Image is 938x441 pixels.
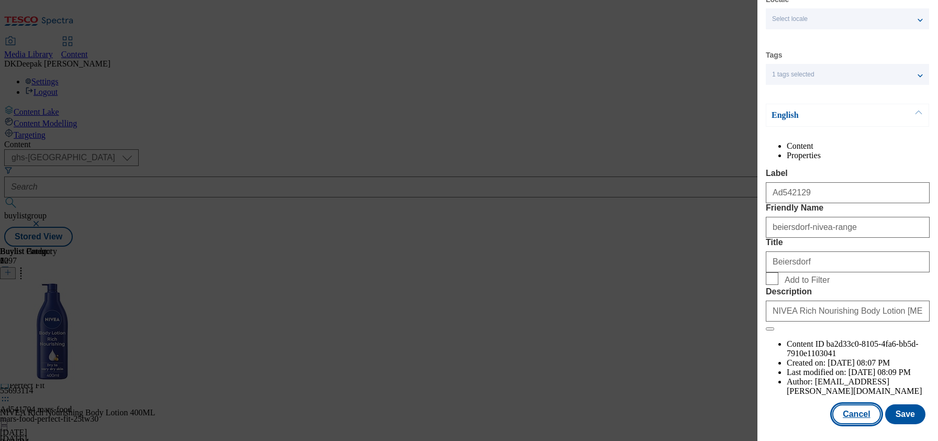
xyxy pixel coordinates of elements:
span: [EMAIL_ADDRESS][PERSON_NAME][DOMAIN_NAME] [787,377,922,395]
li: Content [787,141,930,151]
span: 1 tags selected [772,71,814,79]
label: Tags [766,52,783,58]
span: Select locale [772,15,808,23]
li: Author: [787,377,930,396]
span: ba2d33c0-8105-4fa6-bb5d-7910e1103041 [787,339,919,358]
li: Properties [787,151,930,160]
input: Enter Label [766,182,930,203]
button: Cancel [832,404,880,424]
label: Friendly Name [766,203,930,213]
button: Save [885,404,925,424]
p: English [772,110,881,120]
span: [DATE] 08:07 PM [828,358,890,367]
button: 1 tags selected [766,64,929,85]
span: Add to Filter [785,275,830,285]
label: Label [766,169,930,178]
label: Title [766,238,930,247]
input: Enter Description [766,301,930,322]
label: Description [766,287,930,296]
li: Last modified on: [787,368,930,377]
span: [DATE] 08:09 PM [848,368,911,377]
li: Created on: [787,358,930,368]
li: Content ID [787,339,930,358]
input: Enter Title [766,251,930,272]
input: Enter Friendly Name [766,217,930,238]
button: Select locale [766,8,929,29]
